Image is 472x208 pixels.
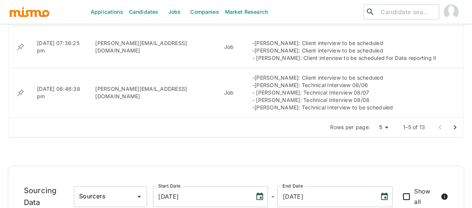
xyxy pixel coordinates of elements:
td: Job [218,68,246,118]
span: Show all [414,186,438,207]
p: 1–5 of 13 [403,124,425,131]
td: [DATE] 06:46:38 pm [31,68,89,118]
input: Candidate search [378,7,436,17]
img: logo [9,6,50,17]
button: Choose date, selected date is Aug 25, 2025 [377,189,392,204]
button: Choose date, selected date is Aug 19, 2025 [252,189,267,204]
button: Go to next page [447,120,462,135]
input: MM/DD/YYYY [277,186,373,207]
h6: - [271,191,274,202]
label: End Date [282,183,303,189]
label: Start Date [158,183,181,189]
td: [DATE] 07:36:25 pm [31,26,89,68]
button: Open [134,191,144,202]
div: -[PERSON_NAME]: Client interview to be scheduled -[PERSON_NAME]: Client interview to be scheduled... [252,32,445,62]
div: 5 [373,122,391,133]
svg: When checked, all metrics, including those with zero values, will be displayed. [441,193,448,200]
td: Job [218,26,246,68]
input: MM/DD/YYYY [153,186,249,207]
div: -[PERSON_NAME]: Client interview to be scheduled -[PERSON_NAME]: Technical Interview 08/06 - [PER... [252,74,445,111]
td: [PERSON_NAME][EMAIL_ADDRESS][DOMAIN_NAME] [89,26,218,68]
p: Rows per page: [330,124,370,131]
td: [PERSON_NAME][EMAIL_ADDRESS][DOMAIN_NAME] [89,68,218,118]
img: Maia Reyes [444,4,459,19]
